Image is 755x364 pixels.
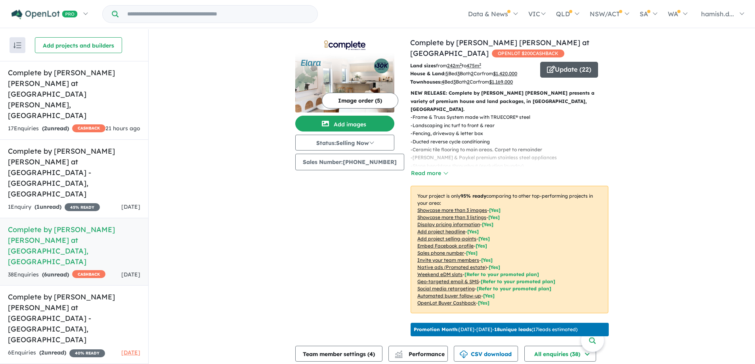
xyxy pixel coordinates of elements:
[488,214,500,220] span: [ Yes ]
[8,270,105,280] div: 38 Enquir ies
[8,292,140,345] h5: Complete by [PERSON_NAME] [PERSON_NAME] at [GEOGRAPHIC_DATA] - [GEOGRAPHIC_DATA] , [GEOGRAPHIC_DATA]
[417,300,476,306] u: OpenLot Buyer Cashback
[478,236,490,242] span: [ Yes ]
[13,42,21,48] img: sort.svg
[447,63,462,69] u: 242 m
[295,135,394,151] button: Status:Selling Now
[295,53,394,112] img: Complete by McDonald Jones at Elara - Marsden Park
[8,146,140,199] h5: Complete by [PERSON_NAME] [PERSON_NAME] at [GEOGRAPHIC_DATA] - [GEOGRAPHIC_DATA] , [GEOGRAPHIC_DATA]
[457,71,460,76] u: 3
[466,250,478,256] span: [ Yes ]
[540,62,598,78] button: Update (22)
[120,6,316,23] input: Try estate name, suburb, builder or developer
[8,124,105,133] div: 17 Enquir ies
[493,71,517,76] u: $ 1,420,000
[42,271,69,278] strong: ( unread)
[417,286,475,292] u: Social media retargeting
[481,278,555,284] span: [Refer to your promoted plan]
[396,351,445,358] span: Performance
[34,203,61,210] strong: ( unread)
[471,71,474,76] u: 2
[411,154,615,162] p: - [PERSON_NAME] & Paykel premium stainless steel appliances
[494,326,531,332] b: 18 unique leads
[454,346,518,362] button: CSV download
[417,243,474,249] u: Embed Facebook profile
[417,221,480,227] u: Display pricing information
[410,79,442,85] b: Townhouses:
[417,207,487,213] u: Showcase more than 3 images
[417,250,464,256] u: Sales phone number
[417,229,465,234] u: Add project headline
[11,10,78,19] img: Openlot PRO Logo White
[8,67,140,121] h5: Complete by [PERSON_NAME] [PERSON_NAME] at [GEOGRAPHIC_DATA][PERSON_NAME] , [GEOGRAPHIC_DATA]
[479,62,481,67] sup: 2
[467,229,479,234] span: [ Yes ]
[298,40,391,50] img: Complete by McDonald Jones at Elara - Marsden Park Logo
[295,346,382,362] button: Team member settings (4)
[72,124,105,132] span: CASHBACK
[295,37,394,112] a: Complete by McDonald Jones at Elara - Marsden Park LogoComplete by McDonald Jones at Elara - Mars...
[395,353,403,358] img: bar-chart.svg
[35,37,122,53] button: Add projects and builders
[410,71,445,76] b: House & Land:
[105,125,140,132] span: 21 hours ago
[481,257,493,263] span: [ Yes ]
[410,70,534,78] p: Bed Bath Car from
[295,154,404,170] button: Sales Number:[PHONE_NUMBER]
[410,62,534,70] p: from
[41,349,44,356] span: 2
[411,122,615,130] p: - Landscaping inc turf to front & rear
[410,63,436,69] b: Land sizes
[489,207,501,213] span: [ Yes ]
[460,351,468,358] img: download icon
[65,203,100,211] span: 45 % READY
[410,38,589,58] a: Complete by [PERSON_NAME] [PERSON_NAME] at [GEOGRAPHIC_DATA]
[411,186,608,313] p: Your project is only comparing to other top-performing projects in your area: - - - - - - - - - -...
[476,243,487,249] span: [ Yes ]
[414,326,459,332] b: Promotion Month:
[460,62,462,67] sup: 2
[395,351,402,355] img: line-chart.svg
[442,79,444,85] u: 4
[72,270,105,278] span: CASHBACK
[414,326,577,333] p: [DATE] - [DATE] - ( 17 leads estimated)
[411,89,608,113] p: NEW RELEASE: Complete by [PERSON_NAME] [PERSON_NAME] presents a variety of premium house and land...
[121,203,140,210] span: [DATE]
[322,93,398,109] button: Image order (5)
[464,271,539,277] span: [Refer to your promoted plan]
[462,63,481,69] span: to
[411,113,615,121] p: - Frame & Truss System made with TRUECORE® steel
[524,346,596,362] button: All enquiries (38)
[39,349,66,356] strong: ( unread)
[411,138,615,146] p: - Ducted reverse cycle conditioning
[369,351,373,358] span: 4
[42,125,69,132] strong: ( unread)
[417,214,486,220] u: Showcase more than 3 listings
[417,293,481,299] u: Automated buyer follow-up
[8,202,100,212] div: 1 Enquir y
[445,71,448,76] u: 5
[417,257,479,263] u: Invite your team members
[411,162,615,170] p: - Stone benchtops throughout (excluding laundry)
[489,264,500,270] span: [Yes]
[417,236,476,242] u: Add project selling-points
[410,78,534,86] p: Bed Bath Car from
[121,271,140,278] span: [DATE]
[388,346,448,362] button: Performance
[411,169,448,178] button: Read more
[453,79,456,85] u: 3
[121,349,140,356] span: [DATE]
[478,300,489,306] span: [Yes]
[417,278,479,284] u: Geo-targeted email & SMS
[8,224,140,267] h5: Complete by [PERSON_NAME] [PERSON_NAME] at [GEOGRAPHIC_DATA] , [GEOGRAPHIC_DATA]
[482,221,493,227] span: [ Yes ]
[467,79,470,85] u: 2
[417,264,487,270] u: Native ads (Promoted estate)
[483,293,495,299] span: [Yes]
[477,286,551,292] span: [Refer to your promoted plan]
[466,63,481,69] u: 475 m
[417,271,463,277] u: Weekend eDM slots
[44,271,47,278] span: 6
[295,116,394,131] button: Add images
[8,348,105,358] div: 6 Enquir ies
